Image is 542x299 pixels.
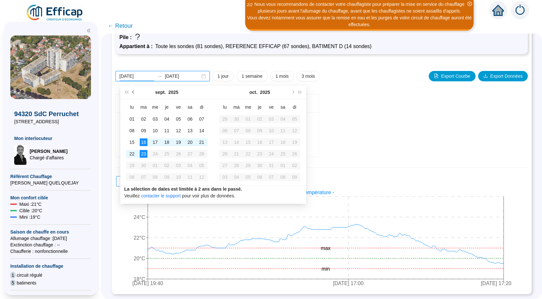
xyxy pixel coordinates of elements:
span: Maxi : 21 °C [19,201,42,207]
span: Export Données [490,73,523,80]
div: 07 [267,173,275,181]
span: close-circle [467,2,472,6]
div: 29 [221,115,229,123]
button: Choisissez un mois [249,86,257,99]
td: 2025-11-07 [266,171,277,183]
span: Export Courbe [441,73,470,80]
td: 2025-10-23 [254,148,266,160]
td: 2025-10-07 [231,125,242,136]
td: 2025-09-07 [196,113,207,125]
button: 1 mois [270,71,294,81]
span: question [134,33,141,40]
td: 2025-09-04 [161,113,173,125]
span: Chaufferie : non fonctionnelle [10,248,91,254]
div: 05 [198,162,206,169]
span: 1 [10,272,15,278]
td: 2025-10-25 [277,148,289,160]
td: 2025-10-08 [149,171,161,183]
th: sa [277,102,289,113]
strong: La sélection de dates est limitée à 2 ans dans le passé. [124,186,242,192]
td: 2025-09-24 [149,148,161,160]
div: 07 [233,127,240,135]
button: Année précédente (Ctrl + gauche) [123,86,130,99]
div: 18 [279,138,287,146]
td: 2025-10-29 [242,160,254,171]
td: 2025-09-29 [126,160,138,171]
div: 02 [140,115,147,123]
td: 2025-09-11 [161,125,173,136]
td: 2025-10-22 [242,148,254,160]
span: ← Retour [108,21,133,30]
td: 2025-10-31 [266,160,277,171]
div: 07 [140,173,147,181]
div: 20 [221,150,229,158]
div: 13 [186,127,194,135]
div: 16 [256,138,264,146]
div: 30 [140,162,147,169]
div: 24 [267,150,275,158]
div: Vous devez notamment vous assurer que la remise en eau et les purges de votre circuit de chauffag... [246,15,473,28]
td: 2025-09-28 [196,148,207,160]
div: 23 [140,150,147,158]
div: 11 [163,127,171,135]
span: Appartient à : [119,44,155,49]
button: Choisissez une année [260,86,270,99]
td: 2025-10-09 [254,125,266,136]
td: 2025-09-18 [161,136,173,148]
td: 2025-09-21 [196,136,207,148]
td: 2025-09-14 [196,125,207,136]
td: 2025-10-16 [254,136,266,148]
div: 29 [128,162,136,169]
div: 10 [175,173,182,181]
button: Export Données [478,71,528,81]
div: 28 [233,162,240,169]
button: Choisissez un mois [155,86,166,99]
span: to [157,74,162,79]
div: 27 [221,162,229,169]
button: 3 mois [296,71,320,81]
div: Nous vous recommandons de contacter votre chauffagiste pour préparer la mise en service du chauff... [246,1,473,15]
span: home [492,5,504,16]
div: 28 [198,150,206,158]
td: 2025-11-03 [219,171,231,183]
td: 2025-10-11 [184,171,196,183]
div: 31 [267,162,275,169]
span: file-image [434,74,438,78]
div: 25 [163,150,171,158]
td: 2025-10-24 [266,148,277,160]
td: 2025-10-08 [242,125,254,136]
th: ve [173,102,184,113]
td: 2025-10-14 [231,136,242,148]
td: 2025-09-16 [138,136,149,148]
td: 2025-11-06 [254,171,266,183]
div: 03 [175,162,182,169]
tspan: 18°C [134,276,145,282]
span: 94320 SdC Perruchet [14,109,87,118]
div: 10 [151,127,159,135]
div: 27 [186,150,194,158]
div: 14 [198,127,206,135]
div: 22 [128,150,136,158]
div: 03 [267,115,275,123]
td: 2025-10-04 [277,113,289,125]
div: 15 [128,138,136,146]
div: 26 [291,150,298,158]
span: Allumage chauffage : [DATE] [10,235,91,242]
div: 09 [291,173,298,181]
div: 16 [140,138,147,146]
td: 2025-10-03 [266,113,277,125]
a: contacter le support [141,193,181,198]
span: swap-right [157,74,162,79]
div: 18 [163,138,171,146]
div: 17 [151,138,159,146]
input: Date de début [119,73,155,80]
span: 1 jour [217,73,229,80]
div: 06 [221,127,229,135]
div: Veuillez pour voir plus de données. [124,186,302,199]
td: 2025-11-09 [289,171,300,183]
span: Chargé d'affaires [30,154,67,161]
th: lu [126,102,138,113]
td: 2025-10-30 [254,160,266,171]
td: 2025-10-05 [289,113,300,125]
i: 2 / 2 [247,2,253,7]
